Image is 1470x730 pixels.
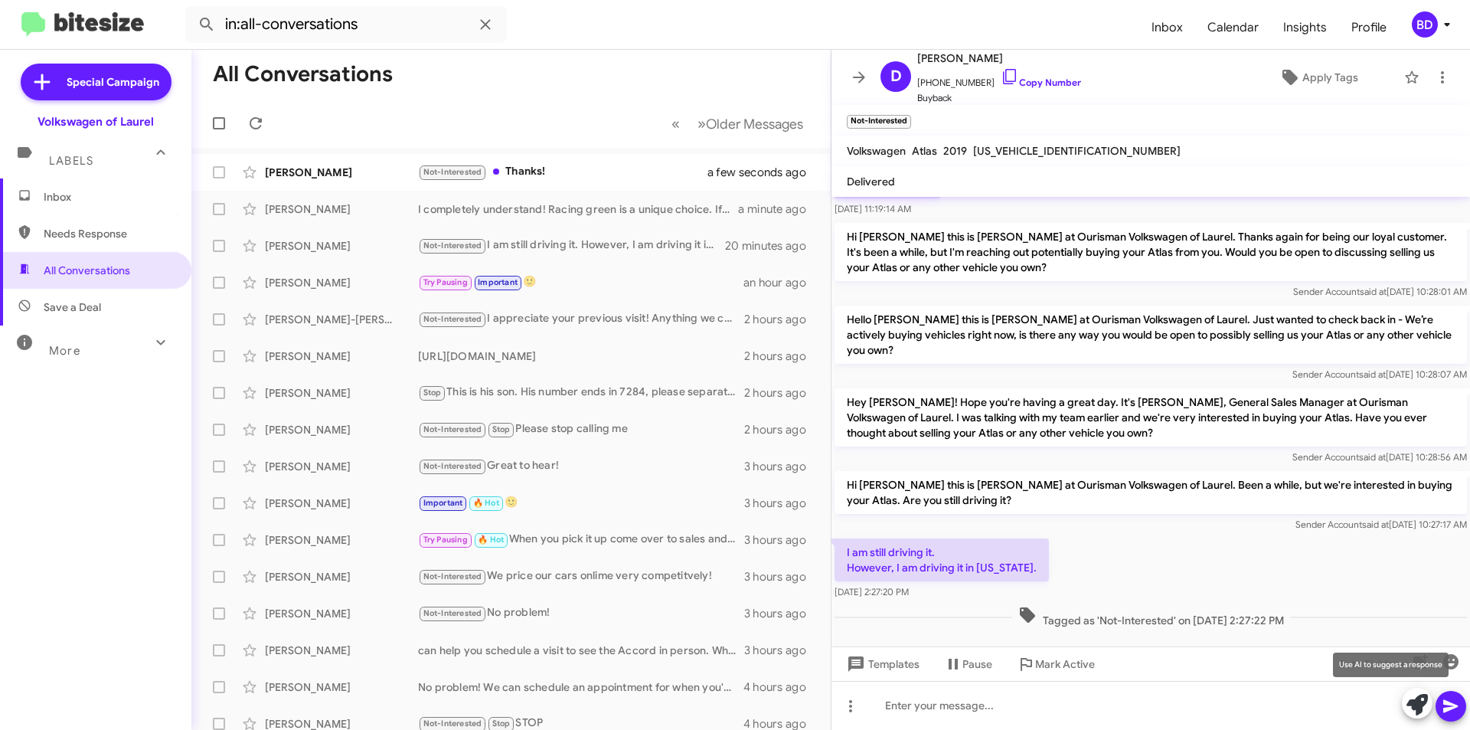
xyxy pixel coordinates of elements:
[744,643,818,658] div: 3 hours ago
[1412,11,1438,38] div: BD
[423,388,442,398] span: Stop
[418,349,744,364] div: [URL][DOMAIN_NAME]
[835,306,1467,364] p: Hello [PERSON_NAME] this is [PERSON_NAME] at Ourisman Volkswagen of Laurel. Just wanted to check ...
[478,535,504,545] span: 🔥 Hot
[265,679,418,695] div: [PERSON_NAME]
[1293,286,1467,297] span: Sender Account [DATE] 10:28:01 AM
[265,459,418,474] div: [PERSON_NAME]
[1012,606,1290,628] span: Tagged as 'Not-Interested' on [DATE] 2:27:22 PM
[847,175,895,188] span: Delivered
[265,275,418,290] div: [PERSON_NAME]
[185,6,507,43] input: Search
[265,569,418,584] div: [PERSON_NAME]
[265,312,418,327] div: [PERSON_NAME]-[PERSON_NAME]
[917,90,1081,106] span: Buyback
[418,679,743,695] div: No problem! We can schedule an appointment for when you're back in the area. Just let me know you...
[1295,519,1467,530] span: Sender Account [DATE] 10:27:17 AM
[265,643,418,658] div: [PERSON_NAME]
[744,385,818,401] div: 2 hours ago
[1359,368,1386,380] span: said at
[49,154,93,168] span: Labels
[423,241,482,250] span: Not-Interested
[213,62,393,87] h1: All Conversations
[265,496,418,511] div: [PERSON_NAME]
[1195,5,1271,50] a: Calendar
[1139,5,1195,50] a: Inbox
[423,571,482,581] span: Not-Interested
[1240,64,1396,91] button: Apply Tags
[697,114,706,133] span: »
[418,201,738,217] div: I completely understand! Racing green is a unique choice. If you change your mind about selling y...
[418,643,744,658] div: can help you schedule a visit to see the Accord in person. When would you like to come by?
[38,114,154,129] div: Volkswagen of Laurel
[917,49,1081,67] span: [PERSON_NAME]
[671,114,680,133] span: «
[1001,77,1081,88] a: Copy Number
[1360,286,1387,297] span: said at
[423,498,463,508] span: Important
[1339,5,1399,50] a: Profile
[835,203,911,214] span: [DATE] 11:19:14 AM
[265,238,418,254] div: [PERSON_NAME]
[492,719,511,728] span: Stop
[478,277,518,287] span: Important
[265,422,418,437] div: [PERSON_NAME]
[912,144,937,158] span: Atlas
[265,349,418,364] div: [PERSON_NAME]
[265,532,418,548] div: [PERSON_NAME]
[727,238,818,254] div: 20 minutes ago
[1292,368,1467,380] span: Sender Account [DATE] 10:28:07 AM
[932,650,1004,678] button: Pause
[1333,653,1449,677] div: Use AI to suggest a response
[49,344,80,358] span: More
[418,604,744,622] div: No problem!
[727,165,818,180] div: a few seconds ago
[1271,5,1339,50] span: Insights
[265,165,418,180] div: [PERSON_NAME]
[44,300,101,315] span: Save a Deal
[744,422,818,437] div: 2 hours ago
[662,108,689,139] button: Previous
[418,310,744,328] div: I appreciate your previous visit! Anything we can do to help?
[835,223,1467,281] p: Hi [PERSON_NAME] this is [PERSON_NAME] at Ourisman Volkswagen of Laurel. Thanks again for being o...
[423,424,482,434] span: Not-Interested
[831,650,932,678] button: Templates
[744,312,818,327] div: 2 hours ago
[744,606,818,621] div: 3 hours ago
[265,201,418,217] div: [PERSON_NAME]
[744,459,818,474] div: 3 hours ago
[1302,64,1358,91] span: Apply Tags
[418,163,727,181] div: Thanks!
[21,64,171,100] a: Special Campaign
[423,314,482,324] span: Not-Interested
[835,586,909,597] span: [DATE] 2:27:20 PM
[744,349,818,364] div: 2 hours ago
[418,457,744,475] div: Great to hear!
[418,421,744,438] div: Please stop calling me
[744,569,818,584] div: 3 hours ago
[423,461,482,471] span: Not-Interested
[473,498,499,508] span: 🔥 Hot
[265,385,418,401] div: [PERSON_NAME]
[418,384,744,401] div: This is his son. His number ends in 7284, please separate us
[423,535,468,545] span: Try Pausing
[423,608,482,618] span: Not-Interested
[44,226,174,241] span: Needs Response
[890,64,902,89] span: D
[835,538,1049,581] p: I am still driving it. However, I am driving it in [US_STATE].
[1035,650,1095,678] span: Mark Active
[973,144,1181,158] span: [US_VEHICLE_IDENTIFICATION_NUMBER]
[1359,451,1386,463] span: said at
[844,650,920,678] span: Templates
[423,167,482,177] span: Not-Interested
[418,273,743,291] div: 🙂
[492,424,511,434] span: Stop
[943,144,967,158] span: 2019
[706,116,803,133] span: Older Messages
[738,201,818,217] div: a minute ago
[423,277,468,287] span: Try Pausing
[44,189,174,205] span: Inbox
